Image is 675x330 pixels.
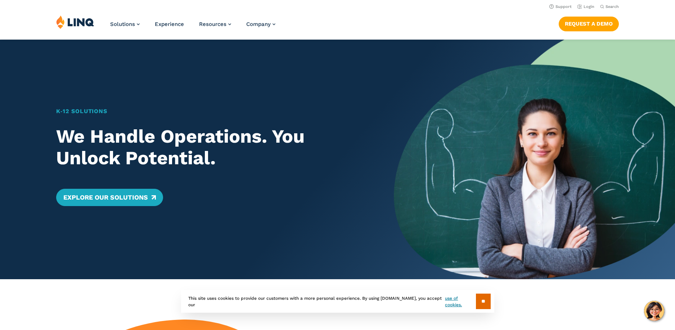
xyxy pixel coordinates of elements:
[559,17,619,31] a: Request a Demo
[445,295,476,308] a: use of cookies.
[199,21,226,27] span: Resources
[155,21,184,27] a: Experience
[110,15,275,39] nav: Primary Navigation
[246,21,271,27] span: Company
[246,21,275,27] a: Company
[606,4,619,9] span: Search
[644,301,664,321] button: Hello, have a question? Let’s chat.
[600,4,619,9] button: Open Search Bar
[549,4,572,9] a: Support
[56,15,94,29] img: LINQ | K‑12 Software
[56,107,366,116] h1: K‑12 Solutions
[110,21,135,27] span: Solutions
[394,40,675,279] img: Home Banner
[559,15,619,31] nav: Button Navigation
[110,21,140,27] a: Solutions
[199,21,231,27] a: Resources
[56,189,163,206] a: Explore Our Solutions
[56,126,366,169] h2: We Handle Operations. You Unlock Potential.
[577,4,594,9] a: Login
[181,290,494,313] div: This site uses cookies to provide our customers with a more personal experience. By using [DOMAIN...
